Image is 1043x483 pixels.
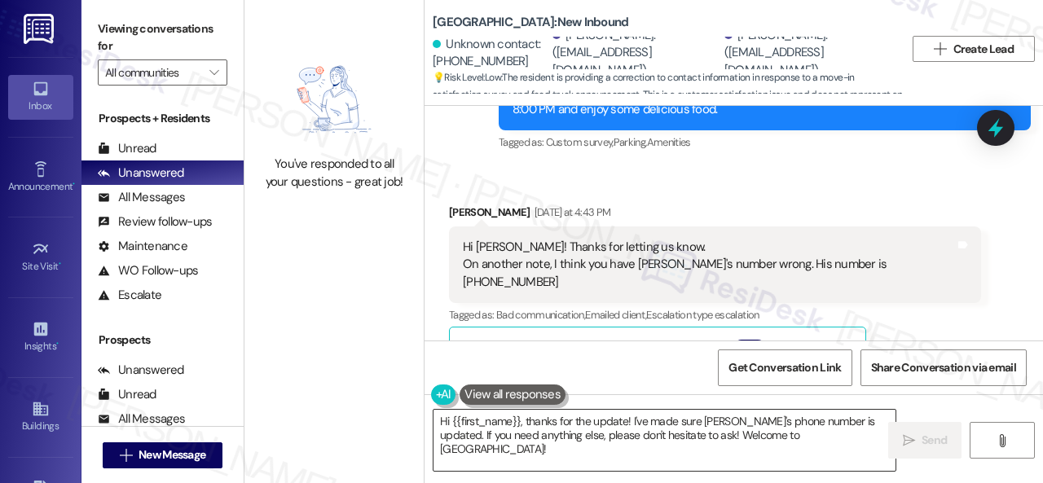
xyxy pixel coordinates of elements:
span: : The resident is providing a correction to contact information in response to a move-in satisfac... [433,69,904,121]
div: Unanswered [98,362,184,379]
div: [DATE] at 4:43 PM [530,204,611,221]
div: All Messages [98,411,185,428]
div: You've responded to all your questions - great job! [262,156,406,191]
div: Unanswered [98,165,184,182]
label: Viewing conversations for [98,16,227,59]
button: Get Conversation Link [718,349,852,386]
span: Parking , [614,135,647,149]
span: Emailed client , [585,308,646,322]
img: empty-state [270,51,398,148]
div: Review follow-ups [98,213,212,231]
span: Create Lead [953,41,1014,58]
button: Create Lead [913,36,1035,62]
div: Prospects + Residents [81,110,244,127]
textarea: Hi {{first_name}}, thanks for the update! I've made sure [PERSON_NAME]'s phone number is updated.... [433,410,896,471]
i:  [120,449,132,462]
div: Maintenance [98,238,187,255]
div: Tagged as: [499,130,1031,154]
span: New Message [139,446,205,463]
span: Share Conversation via email [871,359,1016,376]
div: Hi [PERSON_NAME]! Thanks for letting us know. On another note, I think you have [PERSON_NAME]'s n... [463,239,955,291]
a: Inbox [8,75,73,119]
div: [PERSON_NAME] [449,204,981,226]
span: Send [922,432,947,449]
img: ResiDesk Logo [24,14,57,44]
b: [GEOGRAPHIC_DATA]: New Inbound [433,14,628,31]
span: • [73,178,75,190]
i:  [934,42,946,55]
span: • [56,338,59,349]
i:  [903,434,915,447]
span: Custom survey , [546,135,614,149]
button: New Message [103,442,223,468]
a: Buildings [8,395,73,439]
a: Site Visit • [8,235,73,279]
input: All communities [105,59,201,86]
div: WO Follow-ups [98,262,198,279]
button: Share Conversation via email [860,349,1027,386]
span: Escalation type escalation [646,308,759,322]
span: Amenities [647,135,691,149]
strong: 💡 Risk Level: Low [433,71,501,84]
span: • [59,258,61,270]
div: All Messages [98,189,185,206]
div: Unread [98,140,156,157]
div: Unknown contact: [PHONE_NUMBER] [433,36,548,71]
a: Insights • [8,315,73,359]
div: [PERSON_NAME]. ([EMAIL_ADDRESS][DOMAIN_NAME]) [552,27,720,79]
div: Escalate [98,287,161,304]
div: Unread [98,386,156,403]
div: Tagged as: [449,303,981,327]
div: Prospects [81,332,244,349]
i:  [209,66,218,79]
div: [PERSON_NAME]. ([EMAIL_ADDRESS][DOMAIN_NAME]) [724,27,892,79]
span: Bad communication , [496,308,585,322]
span: Get Conversation Link [728,359,841,376]
label: Hide Suggestions [772,340,855,357]
button: Send [888,422,962,459]
i:  [996,434,1008,447]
